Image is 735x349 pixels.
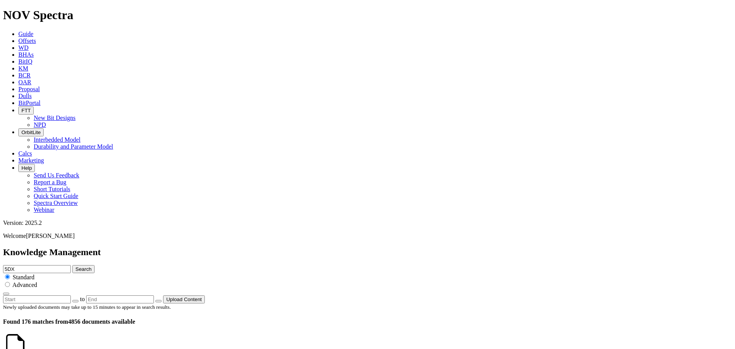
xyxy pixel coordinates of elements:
[26,233,75,239] span: [PERSON_NAME]
[3,318,732,325] h4: 4856 documents available
[3,295,71,303] input: Start
[34,172,79,179] a: Send Us Feedback
[34,206,54,213] a: Webinar
[18,31,33,37] a: Guide
[13,274,34,280] span: Standard
[18,107,34,115] button: FTT
[18,93,32,99] a: Dulls
[34,143,113,150] a: Durability and Parameter Model
[3,220,732,226] div: Version: 2025.2
[34,136,80,143] a: Interbedded Model
[72,265,95,273] button: Search
[18,164,35,172] button: Help
[3,318,68,325] span: Found 176 matches from
[21,129,41,135] span: OrbitLite
[3,247,732,257] h2: Knowledge Management
[163,295,205,303] button: Upload Content
[18,38,36,44] a: Offsets
[18,128,44,136] button: OrbitLite
[18,100,41,106] a: BitPortal
[18,157,44,164] a: Marketing
[18,44,29,51] a: WD
[3,304,171,310] small: Newly uploaded documents may take up to 15 minutes to appear in search results.
[18,150,32,157] a: Calcs
[34,179,66,185] a: Report a Bug
[34,200,78,206] a: Spectra Overview
[21,108,31,113] span: FTT
[18,65,28,72] a: KM
[18,51,34,58] a: BHAs
[34,186,70,192] a: Short Tutorials
[86,295,154,303] input: End
[80,296,85,302] span: to
[12,282,37,288] span: Advanced
[18,72,31,79] a: BCR
[3,8,732,22] h1: NOV Spectra
[21,165,32,171] span: Help
[18,58,32,65] a: BitIQ
[34,121,46,128] a: NPD
[34,193,78,199] a: Quick Start Guide
[34,115,75,121] a: New Bit Designs
[18,86,40,92] a: Proposal
[18,79,31,85] a: OAR
[3,265,71,273] input: e.g. Smoothsteer Record
[3,233,732,239] p: Welcome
